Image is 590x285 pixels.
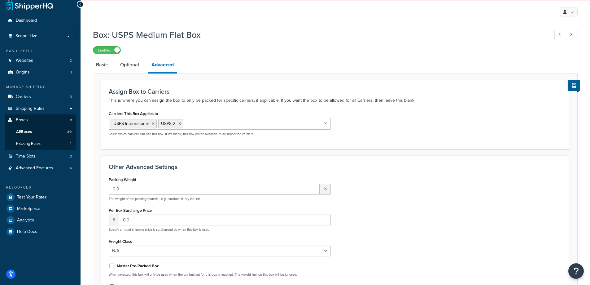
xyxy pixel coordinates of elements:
[109,132,331,136] p: Select which carriers can use this box. If left blank, this box will be available to all supporte...
[70,166,72,171] span: 4
[320,184,331,194] span: lb
[5,67,76,78] li: Origins
[16,166,53,171] span: Advanced Features
[16,18,37,23] span: Dashboard
[568,80,580,91] button: Show Help Docs
[17,195,47,200] span: Test Your Rates
[17,229,37,234] span: Help Docs
[5,203,76,214] a: Marketplace
[16,70,30,75] span: Origins
[5,215,76,226] a: Analytics
[5,192,76,203] a: Test Your Rates
[5,91,76,103] a: Carriers8
[109,97,562,104] p: This is where you can assign the box to only be packed for specific carriers, if applicable. If y...
[568,263,584,279] button: Open Resource Center
[67,129,72,135] span: 39
[109,88,562,95] h3: Assign Box to Carriers
[5,138,76,149] a: Packing Rules4
[5,114,76,150] li: Boxes
[5,163,76,174] li: Advanced Features
[109,208,152,213] label: Per Box Surcharge Price
[70,58,72,63] span: 2
[109,177,136,182] label: Packing Weight
[5,151,76,162] li: Time Slots
[5,84,76,90] div: Manage Shipping
[5,55,76,66] li: Websites
[16,94,31,100] span: Carriers
[16,106,45,111] span: Shipping Rules
[16,154,36,159] span: Time Slots
[5,103,76,114] a: Shipping Rules
[15,33,37,39] span: Scope: Live
[71,70,72,75] span: 1
[5,48,76,54] div: Basic Setup
[69,141,72,146] span: 4
[5,15,76,26] a: Dashboard
[5,126,76,138] a: AllBoxes39
[109,227,331,232] p: Specify amount shipping price is surcharged by when this box is used
[16,118,28,123] span: Boxes
[554,30,566,40] a: Previous Record
[5,163,76,174] a: Advanced Features4
[117,57,142,72] a: Optional
[5,67,76,78] a: Origins1
[93,57,111,72] a: Basic
[117,263,159,269] label: Master Pre-Packed Box
[93,47,120,54] label: Enabled
[109,197,331,201] p: The weight of the packing material, e.g. cardboard, dry ice, etc
[109,111,158,116] label: Carriers This Box Applies to
[16,58,33,63] span: Websites
[5,91,76,103] li: Carriers
[109,239,132,244] label: Freight Class
[161,120,175,127] span: USPS 2
[17,206,40,212] span: Marketplace
[70,154,72,159] span: 0
[109,215,119,225] span: $
[17,218,34,223] span: Analytics
[5,55,76,66] a: Websites2
[16,129,32,135] span: All Boxes
[109,272,331,277] p: When selected, this box will only be used when the qty limit set for this box is reached. The wei...
[113,120,149,127] span: USPS International
[16,141,41,146] span: Packing Rules
[5,151,76,162] a: Time Slots0
[148,57,177,73] a: Advanced
[70,94,72,100] span: 8
[93,29,543,41] h1: Box: USPS Medium Flat Box
[566,30,578,40] a: Next Record
[5,185,76,190] div: Resources
[5,114,76,126] a: Boxes
[5,226,76,237] a: Help Docs
[109,163,562,170] h3: Other Advanced Settings
[5,138,76,149] li: Packing Rules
